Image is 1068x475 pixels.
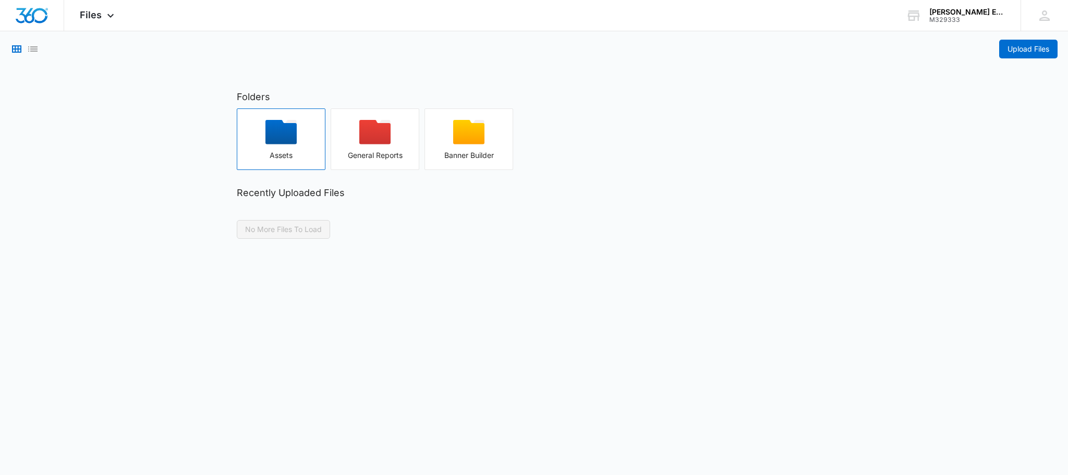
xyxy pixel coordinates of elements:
[425,151,513,160] div: Banner Builder
[237,186,831,200] h2: Recently Uploaded Files
[27,43,39,55] button: List View
[999,40,1058,58] button: Upload Files
[237,220,330,239] button: No More Files To Load
[929,8,1005,16] div: account name
[237,90,831,104] h2: Folders
[331,151,419,160] div: General Reports
[424,108,513,170] button: Banner Builder
[237,151,325,160] div: Assets
[929,16,1005,23] div: account id
[1008,43,1049,55] span: Upload Files
[10,43,23,55] button: Grid View
[237,108,325,170] button: Assets
[331,108,419,170] button: General Reports
[80,9,102,20] span: Files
